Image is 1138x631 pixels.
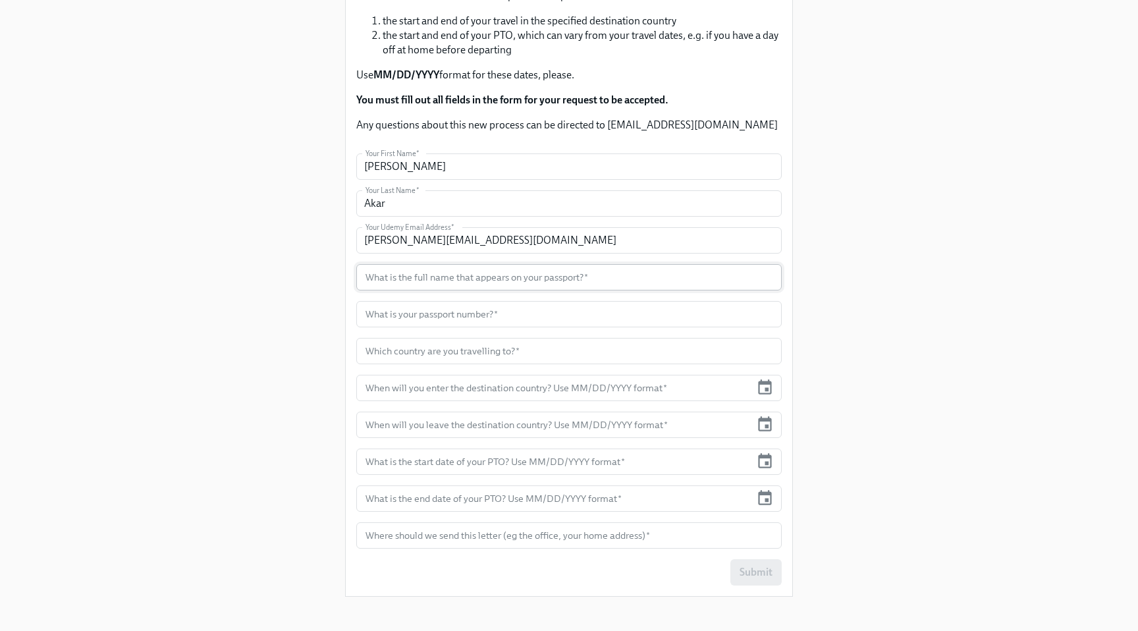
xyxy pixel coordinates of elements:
li: the start and end of your travel in the specified destination country [383,14,782,28]
input: MM/DD/YYYY [356,449,751,475]
p: Use format for these dates, please. [356,68,782,82]
strong: You must fill out all fields in the form for your request to be accepted. [356,94,668,106]
strong: MM/DD/YYYY [373,69,439,81]
input: MM/DD/YYYY [356,375,751,401]
input: MM/DD/YYYY [356,412,751,438]
li: the start and end of your PTO, which can vary from your travel dates, e.g. if you have a day off ... [383,28,782,57]
input: MM/DD/YYYY [356,485,751,512]
p: Any questions about this new process can be directed to [EMAIL_ADDRESS][DOMAIN_NAME] [356,118,782,132]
